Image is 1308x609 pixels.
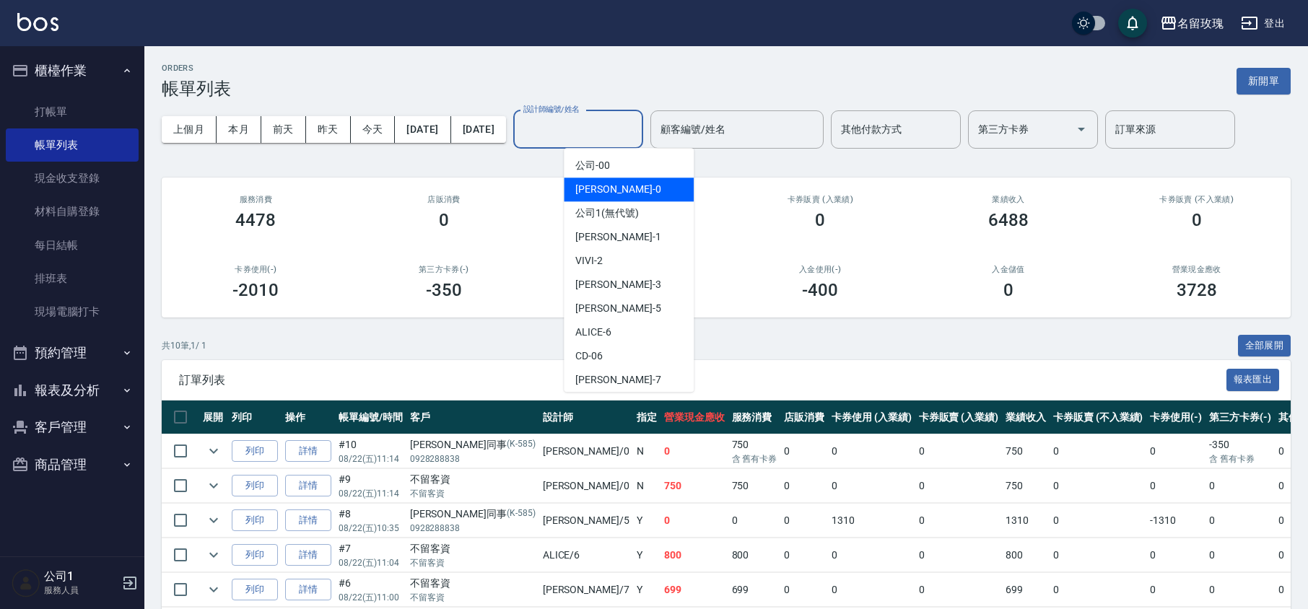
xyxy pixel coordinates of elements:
[915,538,1003,572] td: 0
[6,95,139,128] a: 打帳單
[988,210,1029,230] h3: 6488
[575,158,610,173] span: 公司 -00
[660,573,728,607] td: 699
[232,509,278,532] button: 列印
[1146,573,1205,607] td: 0
[285,544,331,566] a: 詳情
[1205,434,1275,468] td: -350
[439,210,449,230] h3: 0
[1003,280,1013,300] h3: 0
[6,229,139,262] a: 每日結帳
[575,253,603,268] span: VIVI -2
[6,195,139,228] a: 材料自購登錄
[1205,469,1275,503] td: 0
[1177,14,1224,32] div: 名留玫瑰
[1237,68,1291,95] button: 新開單
[828,504,915,538] td: 1310
[203,509,224,531] button: expand row
[1002,504,1050,538] td: 1310
[728,538,781,572] td: 800
[1177,280,1217,300] h3: 3728
[575,301,660,316] span: [PERSON_NAME] -5
[1002,434,1050,468] td: 750
[1002,400,1050,434] th: 業績收入
[335,538,406,572] td: #7
[261,116,306,143] button: 前天
[539,469,633,503] td: [PERSON_NAME] /0
[915,504,1003,538] td: 0
[410,522,536,535] p: 0928288838
[285,509,331,532] a: 詳情
[1226,372,1280,386] a: 報表匯出
[1120,265,1273,274] h2: 營業現金應收
[507,437,536,452] p: (K-585)
[335,434,406,468] td: #10
[575,349,603,364] span: CD -06
[339,556,403,569] p: 08/22 (五) 11:04
[575,229,660,245] span: [PERSON_NAME] -1
[744,265,897,274] h2: 入金使用(-)
[203,475,224,496] button: expand row
[339,487,403,500] p: 08/22 (五) 11:14
[915,400,1003,434] th: 卡券販賣 (入業績)
[426,280,462,300] h3: -350
[575,182,660,197] span: [PERSON_NAME] -0
[162,63,231,73] h2: ORDERS
[285,475,331,497] a: 詳情
[780,469,828,503] td: 0
[1146,400,1205,434] th: 卡券使用(-)
[1205,573,1275,607] td: 0
[744,195,897,204] h2: 卡券販賣 (入業績)
[451,116,506,143] button: [DATE]
[162,79,231,99] h3: 帳單列表
[932,195,1086,204] h2: 業績收入
[633,504,660,538] td: Y
[780,400,828,434] th: 店販消費
[162,339,206,352] p: 共 10 筆, 1 / 1
[539,400,633,434] th: 設計師
[815,210,825,230] h3: 0
[728,504,781,538] td: 0
[633,469,660,503] td: N
[828,434,915,468] td: 0
[335,469,406,503] td: #9
[232,544,278,566] button: 列印
[6,372,139,409] button: 報表及分析
[179,373,1226,387] span: 訂單列表
[1002,469,1050,503] td: 750
[6,262,139,295] a: 排班表
[6,52,139,89] button: 櫃檯作業
[282,400,335,434] th: 操作
[1226,369,1280,391] button: 報表匯出
[802,280,838,300] h3: -400
[660,538,728,572] td: 800
[575,277,660,292] span: [PERSON_NAME] -3
[203,440,224,462] button: expand row
[828,469,915,503] td: 0
[17,13,58,31] img: Logo
[523,104,580,115] label: 設計師編號/姓名
[1238,335,1291,357] button: 全部展開
[575,372,660,387] span: [PERSON_NAME] -7
[828,573,915,607] td: 0
[12,569,40,597] img: Person
[410,507,536,522] div: [PERSON_NAME]同事
[555,195,709,204] h2: 卡券使用 (入業績)
[539,573,633,607] td: [PERSON_NAME] /7
[732,452,777,465] p: 含 舊有卡券
[6,446,139,483] button: 商品管理
[780,538,828,572] td: 0
[1050,538,1146,572] td: 0
[406,400,539,434] th: 客戶
[285,579,331,601] a: 詳情
[728,573,781,607] td: 699
[575,206,639,221] span: 公司1 (無代號)
[932,265,1086,274] h2: 入金儲值
[232,440,278,463] button: 列印
[410,591,536,604] p: 不留客資
[1209,452,1271,465] p: 含 舊有卡券
[1146,469,1205,503] td: 0
[1050,400,1146,434] th: 卡券販賣 (不入業績)
[780,573,828,607] td: 0
[1050,504,1146,538] td: 0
